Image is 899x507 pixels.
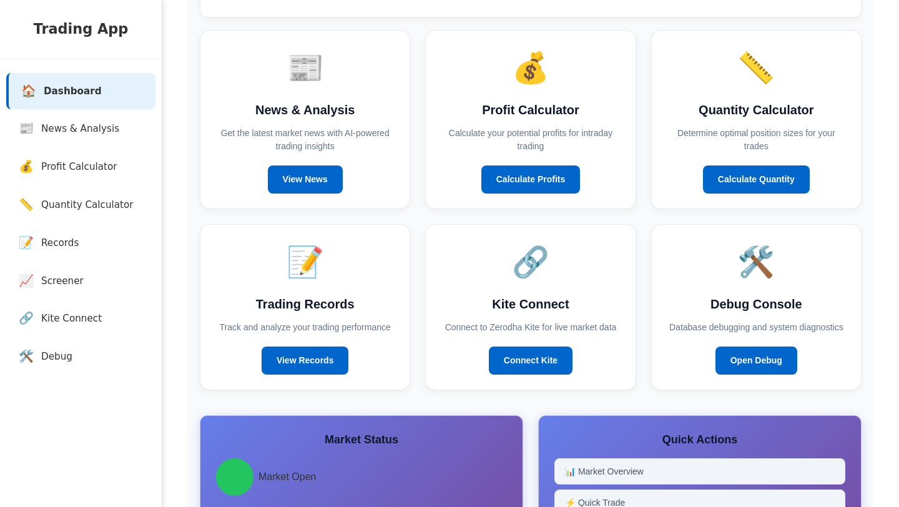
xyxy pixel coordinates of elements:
[215,321,395,334] p: Track and analyze your trading performance
[703,165,810,194] a: Calculate Quantity
[6,149,155,185] a: 💰Profit Calculator
[258,470,316,485] span: Market Open
[6,73,155,110] a: 🏠Dashboard
[554,458,845,485] button: 📊 Market Overview
[268,165,343,194] a: View News
[215,101,395,119] h3: News & Analysis
[41,350,72,364] span: Debug
[21,82,36,101] span: 🏠
[19,310,34,328] span: 🔗
[19,120,34,138] span: 📰
[41,274,84,288] span: Screener
[481,165,580,194] a: Calculate Profits
[489,347,572,375] a: Connect Kite
[41,160,117,174] span: Profit Calculator
[667,101,846,119] h3: Quantity Calculator
[6,225,155,262] a: 📝Records
[667,295,846,313] h3: Debug Console
[6,338,155,375] a: 🛠️Debug
[667,127,846,153] p: Determine optimal position sizes for your trades
[12,19,149,40] h2: Trading App
[262,347,349,375] a: View Records
[215,240,395,285] div: 📝
[441,295,620,313] h3: Kite Connect
[667,240,846,285] div: 🛠️
[6,300,155,337] a: 🔗Kite Connect
[6,263,155,300] a: 📈Screener
[441,240,620,285] div: 🔗
[441,101,620,119] h3: Profit Calculator
[554,431,845,448] h4: Quick Actions
[441,46,620,91] div: 💰
[19,272,34,290] span: 📈
[6,111,155,147] a: 📰News & Analysis
[667,321,846,334] p: Database debugging and system diagnostics
[441,321,620,334] p: Connect to Zerodha Kite for live market data
[19,348,34,366] span: 🛠️
[41,122,119,136] span: News & Analysis
[215,295,395,313] h3: Trading Records
[216,431,507,448] h4: Market Status
[41,236,79,250] span: Records
[19,234,34,252] span: 📝
[715,347,797,375] a: Open Debug
[44,84,102,99] span: Dashboard
[41,198,134,212] span: Quantity Calculator
[19,158,34,176] span: 💰
[215,46,395,91] div: 📰
[667,46,846,91] div: 📏
[6,187,155,224] a: 📏Quantity Calculator
[441,127,620,153] p: Calculate your potential profits for intraday trading
[19,196,34,214] span: 📏
[41,312,102,326] span: Kite Connect
[215,127,395,153] p: Get the latest market news with AI-powered trading insights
